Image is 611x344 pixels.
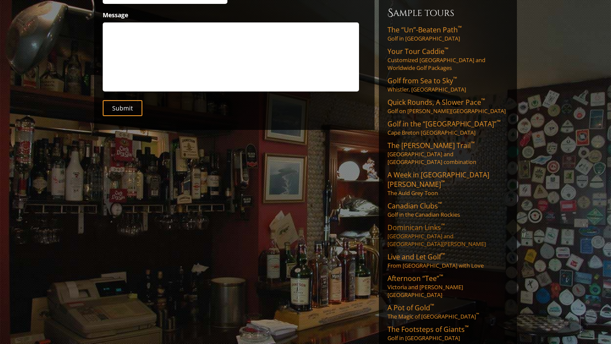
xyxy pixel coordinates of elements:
a: A Week in [GEOGRAPHIC_DATA][PERSON_NAME]™The Auld Grey Toon [387,170,508,197]
a: Golf in the “[GEOGRAPHIC_DATA]”™Cape Breton [GEOGRAPHIC_DATA] [387,119,508,136]
a: Afternoon “Tee”™Victoria and [PERSON_NAME][GEOGRAPHIC_DATA] [387,274,508,299]
sup: ™ [438,200,442,208]
sup: ™ [465,324,469,331]
sup: ™ [481,97,485,104]
sup: ™ [458,24,462,32]
span: The Footsteps of Giants [387,325,469,334]
a: Golf from Sea to Sky™Whistler, [GEOGRAPHIC_DATA] [387,76,508,93]
sup: ™ [439,273,443,280]
a: Your Tour Caddie™Customized [GEOGRAPHIC_DATA] and Worldwide Golf Packages [387,47,508,72]
span: Golf in the “[GEOGRAPHIC_DATA]” [387,119,501,129]
sup: ™ [453,75,457,82]
sup: ™ [441,251,445,259]
sup: ™ [441,222,445,229]
span: The “Un”-Beaten Path [387,25,462,35]
label: Message [103,11,128,19]
span: Your Tour Caddie [387,47,448,56]
span: Canadian Clubs [387,201,442,211]
sup: ™ [444,46,448,53]
input: Submit [103,100,142,116]
sup: ™ [471,140,475,147]
span: Live and Let Golf [387,252,445,262]
sup: ™ [441,179,445,186]
a: The “Un”-Beaten Path™Golf in [GEOGRAPHIC_DATA] [387,25,508,42]
sup: ™ [430,302,434,309]
a: The Footsteps of Giants™Golf in [GEOGRAPHIC_DATA] [387,325,508,342]
a: Canadian Clubs™Golf in the Canadian Rockies [387,201,508,218]
span: A Pot of Gold [387,303,434,312]
a: Live and Let Golf™From [GEOGRAPHIC_DATA] with Love [387,252,508,269]
span: The [PERSON_NAME] Trail [387,141,475,150]
a: Quick Rounds, A Slower Pace™Golf on [PERSON_NAME][GEOGRAPHIC_DATA] [387,98,508,115]
span: Quick Rounds, A Slower Pace [387,98,485,107]
span: Dominican Links [387,223,445,232]
sup: ™ [476,312,479,318]
a: Dominican Links™[GEOGRAPHIC_DATA] and [GEOGRAPHIC_DATA][PERSON_NAME] [387,223,508,248]
a: The [PERSON_NAME] Trail™[GEOGRAPHIC_DATA] and [GEOGRAPHIC_DATA] combination [387,141,508,166]
a: A Pot of Gold™The Magic of [GEOGRAPHIC_DATA]™ [387,303,508,320]
span: Golf from Sea to Sky [387,76,457,85]
sup: ™ [497,118,501,126]
span: A Week in [GEOGRAPHIC_DATA][PERSON_NAME] [387,170,489,189]
span: Afternoon “Tee” [387,274,443,283]
h6: Sample Tours [387,6,508,20]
